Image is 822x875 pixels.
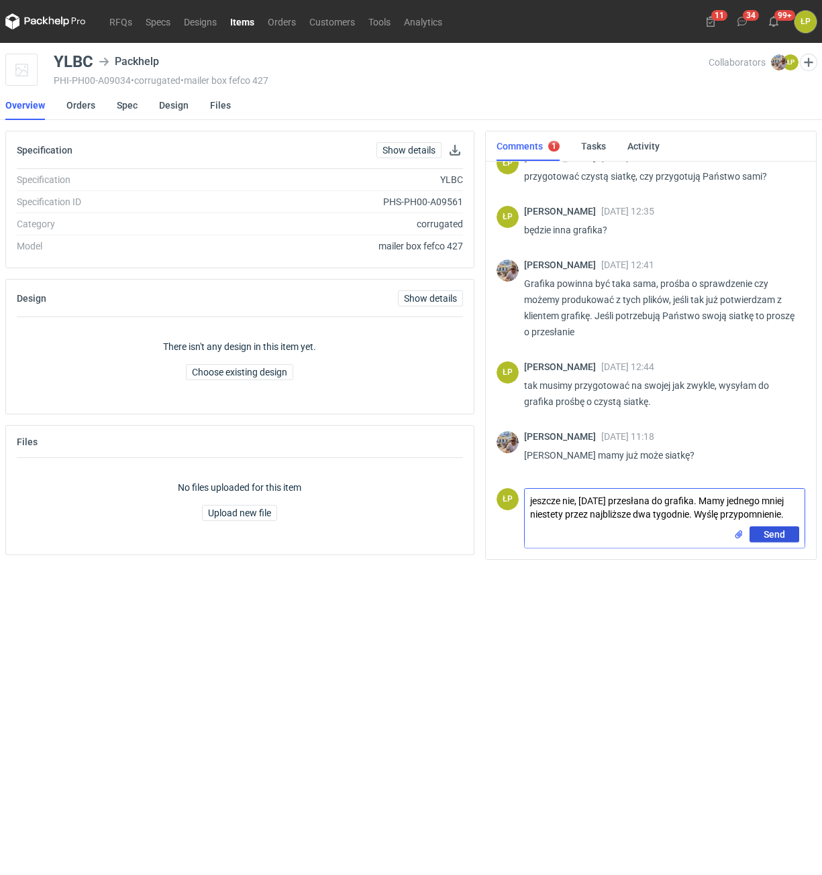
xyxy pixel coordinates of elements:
button: 11 [700,11,721,32]
button: Send [750,526,799,542]
button: Choose existing design [186,364,293,380]
span: [DATE] 12:35 [601,206,654,217]
a: Design [159,91,189,120]
a: Show details [398,290,463,306]
div: PHI-PH00-A09034 [54,75,709,86]
div: Łukasz Postawa [497,206,519,228]
span: Collaborators [709,57,766,68]
div: YLBC [54,54,93,70]
div: Łukasz Postawa [497,152,519,174]
img: Michał Palasek [497,259,519,282]
div: Łukasz Postawa [497,361,519,384]
span: [DATE] 12:41 [601,259,654,270]
a: Tools [362,13,397,30]
div: corrugated [195,217,463,231]
figcaption: ŁP [497,152,519,174]
h2: Files [17,436,38,447]
a: RFQs [103,13,139,30]
figcaption: ŁP [497,206,519,228]
svg: Packhelp Pro [5,13,86,30]
a: Customers [303,13,362,30]
img: Michał Palasek [497,431,519,453]
a: Analytics [397,13,449,30]
p: No files uploaded for this item [178,481,301,494]
a: Orders [261,13,303,30]
a: Spec [117,91,138,120]
span: [PERSON_NAME] [524,361,601,372]
a: Comments1 [497,131,560,161]
img: Michał Palasek [771,54,787,70]
p: przygotować czystą siatkę, czy przygotują Państwo sami? [524,168,794,184]
div: Model [17,239,195,253]
figcaption: ŁP [497,488,519,510]
div: YLBC [195,173,463,186]
a: Overview [5,91,45,120]
p: będzie inna grafika? [524,222,794,238]
p: [PERSON_NAME] mamy już może siatkę? [524,447,794,463]
span: [PERSON_NAME] [524,206,601,217]
textarea: jeszcze nie, [DATE] przesłana do grafika. Mamy jednego mniej niestety przez najbliższe dwa tygodn... [525,489,805,526]
span: [DATE] 12:44 [601,361,654,372]
div: Specification [17,173,195,186]
h2: Design [17,293,46,304]
button: Upload new file [202,505,277,521]
p: Grafika powinna być taka sama, prośba o sprawdzenie czy możemy produkować z tych plików, jeśli ta... [524,276,794,340]
div: Łukasz Postawa [794,11,817,33]
a: Tasks [581,131,606,161]
button: 34 [731,11,753,32]
div: Łukasz Postawa [497,488,519,510]
div: 1 [552,141,556,151]
span: Upload new file [208,508,271,518]
button: Edit collaborators [800,54,817,71]
a: Activity [627,131,660,161]
span: • mailer box fefco 427 [181,75,268,86]
div: Category [17,217,195,231]
span: [DATE] 11:18 [601,431,654,442]
a: Designs [177,13,223,30]
a: Show details [376,142,442,158]
div: Packhelp [99,54,159,70]
span: [PERSON_NAME] [524,431,601,442]
span: • corrugated [131,75,181,86]
a: Specs [139,13,177,30]
div: mailer box fefco 427 [195,239,463,253]
a: Orders [66,91,95,120]
figcaption: ŁP [497,361,519,384]
button: 99+ [763,11,784,32]
div: Specification ID [17,195,195,209]
h2: Specification [17,145,72,156]
p: tak musimy przygotować na swojej jak zwykle, wysyłam do grafika prośbę o czystą siatkę. [524,377,794,410]
p: There isn't any design in this item yet. [163,340,316,353]
span: Send [764,530,785,539]
a: Items [223,13,261,30]
figcaption: ŁP [782,54,799,70]
button: ŁP [794,11,817,33]
button: Download specification [447,142,463,158]
span: Choose existing design [192,367,287,377]
a: Files [210,91,231,120]
span: [PERSON_NAME] [524,259,601,270]
div: PHS-PH00-A09561 [195,195,463,209]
